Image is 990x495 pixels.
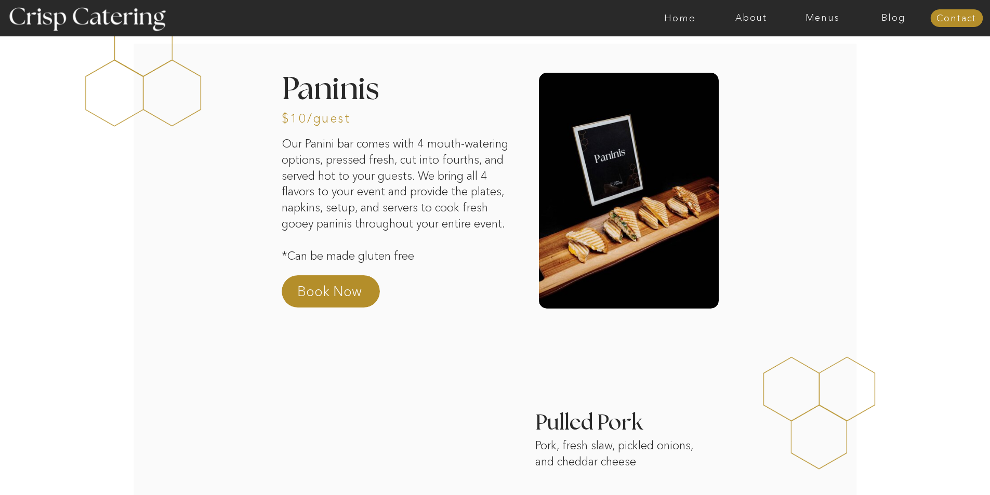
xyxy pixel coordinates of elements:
h3: Pulled Pork [535,412,867,422]
p: Our Panini bar comes with 4 mouth-watering options, pressed fresh, cut into fourths, and served h... [282,136,512,280]
h2: Paninis [282,74,481,102]
p: Pork, fresh slaw, pickled onions, and cheddar cheese [535,438,708,477]
a: Home [644,13,716,23]
a: Menus [787,13,858,23]
a: Contact [930,14,983,24]
a: Blog [858,13,929,23]
a: Book Now [297,282,389,307]
a: About [716,13,787,23]
iframe: podium webchat widget bubble [886,443,990,495]
h3: $10/guest [282,112,341,122]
